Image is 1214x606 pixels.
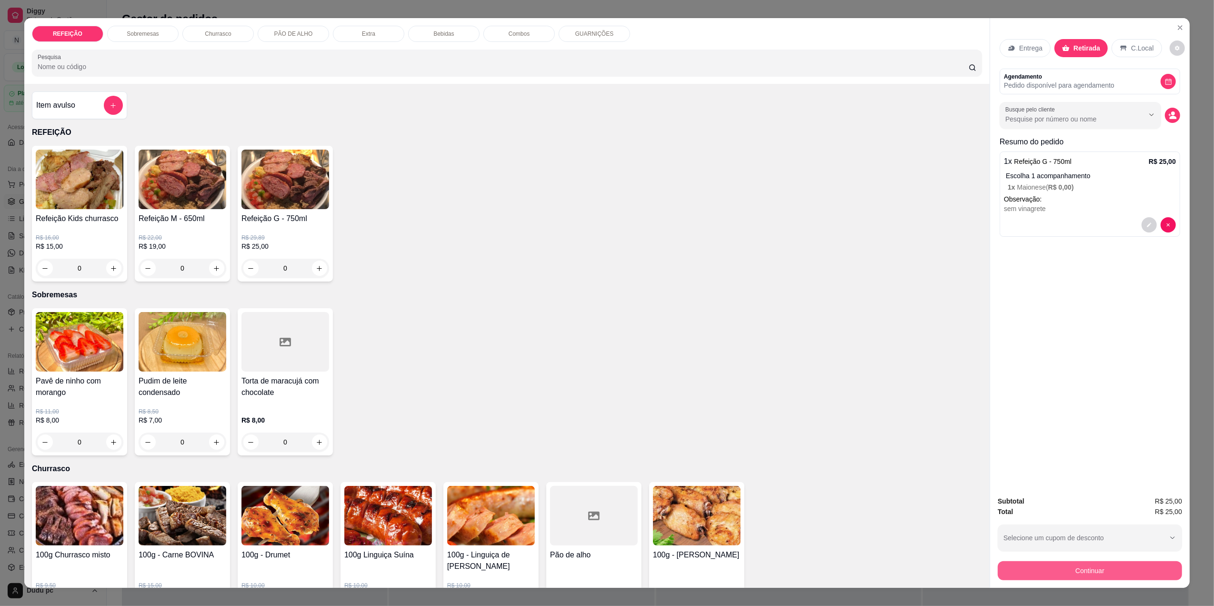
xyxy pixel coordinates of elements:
button: decrease-product-quantity [140,434,156,450]
p: Churrasco [32,463,982,475]
p: R$ 10,00 [447,582,535,589]
button: decrease-product-quantity [243,434,259,450]
button: increase-product-quantity [312,434,327,450]
p: REFEIÇÃO [32,127,982,138]
strong: Subtotal [998,497,1024,505]
button: decrease-product-quantity [1161,217,1176,232]
button: Selecione um cupom de desconto [998,525,1182,551]
p: Pedido disponível para agendamento [1004,81,1114,90]
span: R$ 0,00 ) [1048,183,1074,191]
img: product-image [447,486,535,545]
p: REFEIÇÃO [53,30,82,38]
p: R$ 15,00 [139,582,226,589]
button: decrease-product-quantity [1165,108,1180,123]
h4: Pudim de leite condensado [139,375,226,398]
img: product-image [139,486,226,545]
label: Pesquisa [38,53,64,61]
img: product-image [139,150,226,209]
h4: Refeição Kids churrasco [36,213,123,224]
button: decrease-product-quantity [1142,217,1157,232]
button: Continuar [998,561,1182,580]
img: product-image [241,150,329,209]
h4: 100g - [PERSON_NAME] [653,549,741,561]
p: PÃO DE ALHO [274,30,313,38]
p: R$ 8,00 [36,415,123,425]
h4: 100g - Linguiça de [PERSON_NAME] [447,549,535,572]
h4: 100g Linguiça Suína [344,549,432,561]
p: Bebidas [433,30,454,38]
h4: Pavê de ninho com morango [36,375,123,398]
p: Combos [509,30,530,38]
img: product-image [36,486,123,545]
p: R$ 10,00 [344,582,432,589]
h4: Refeição G - 750ml [241,213,329,224]
button: increase-product-quantity [106,434,121,450]
div: sem vinagrete [1004,204,1176,213]
p: R$ 25,00 [241,242,329,251]
img: product-image [36,150,123,209]
span: R$ 25,00 [1155,496,1182,506]
h4: 100g - Drumet [241,549,329,561]
p: R$ 8,50 [139,408,226,415]
img: product-image [344,486,432,545]
p: R$ 19,00 [139,242,226,251]
p: R$ 11,00 [36,408,123,415]
p: Retirada [1074,43,1100,53]
h4: 100g - Carne BOVINA [139,549,226,561]
p: Sobremesas [32,289,982,301]
button: Show suggestions [1144,107,1159,122]
p: R$ 9,50 [36,582,123,589]
p: GUARNIÇÕES [575,30,614,38]
span: R$ 25,00 [1155,506,1182,517]
span: Refeição G - 750ml [1014,158,1072,165]
p: R$ 25,00 [1149,157,1176,166]
p: R$ 15,00 [36,242,123,251]
h4: Item avulso [36,100,75,111]
button: increase-product-quantity [209,434,224,450]
p: R$ 16,00 [36,234,123,242]
p: R$ 10,00 [241,582,329,589]
img: product-image [653,486,741,545]
input: Pesquisa [38,62,969,71]
p: R$ 8,00 [241,415,329,425]
p: Churrasco [205,30,231,38]
p: Extra [362,30,375,38]
img: product-image [241,486,329,545]
p: Observação: [1004,194,1176,204]
input: Busque pelo cliente [1005,114,1129,124]
p: R$ 29,89 [241,234,329,242]
p: Maionese ( [1008,182,1176,192]
button: decrease-product-quantity [1161,74,1176,89]
h4: Torta de maracujá com chocolate [241,375,329,398]
label: Busque pelo cliente [1005,105,1058,113]
button: add-separate-item [104,96,123,115]
p: C.Local [1131,43,1154,53]
p: Escolha 1 acompanhamento [1006,171,1176,181]
h4: Pão de alho [550,549,638,561]
img: product-image [36,312,123,372]
img: product-image [139,312,226,372]
p: Entrega [1019,43,1043,53]
p: Resumo do pedido [1000,136,1180,148]
h4: 100g Churrasco misto [36,549,123,561]
p: 1 x [1004,156,1072,167]
button: decrease-product-quantity [1170,40,1185,56]
p: Sobremesas [127,30,159,38]
button: decrease-product-quantity [38,434,53,450]
p: Agendamento [1004,73,1114,81]
strong: Total [998,508,1013,515]
span: 1 x [1008,183,1017,191]
p: R$ 22,00 [139,234,226,242]
p: R$ 7,00 [139,415,226,425]
h4: Refeição M - 650ml [139,213,226,224]
button: Close [1173,20,1188,35]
